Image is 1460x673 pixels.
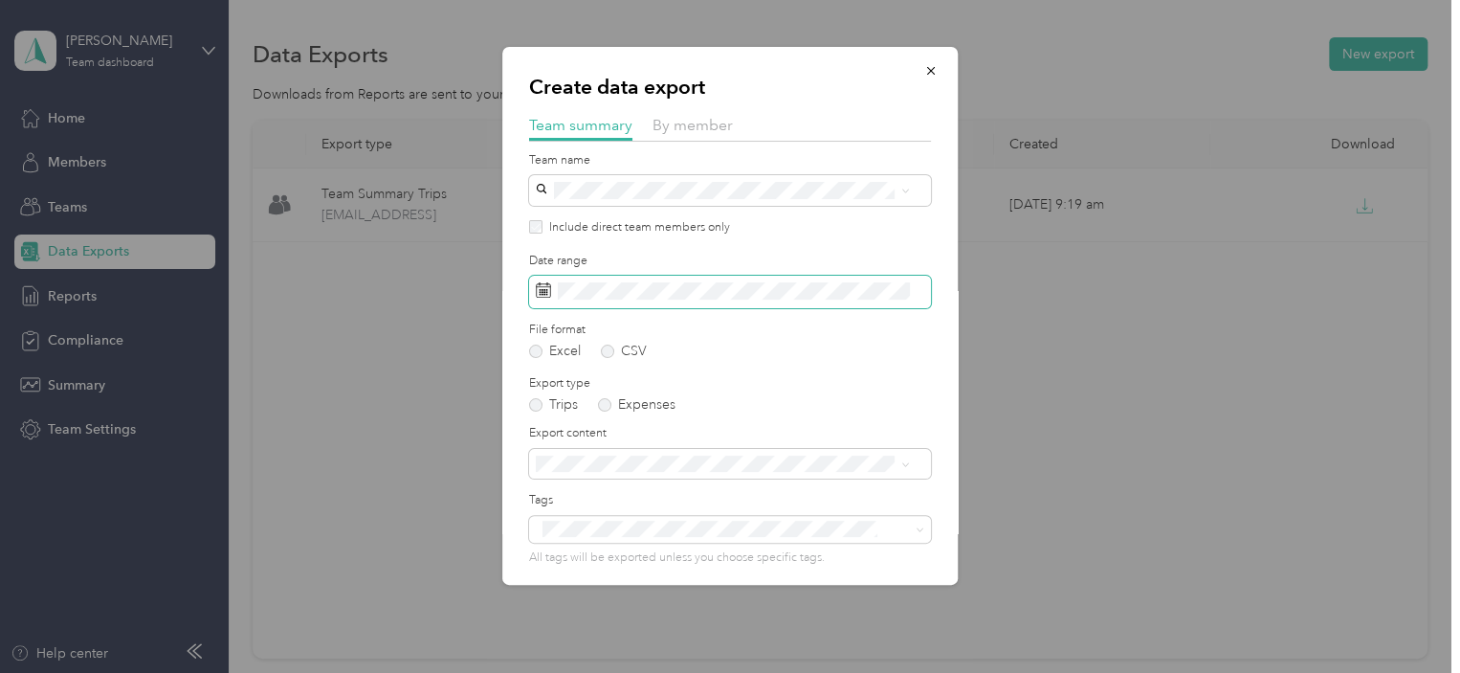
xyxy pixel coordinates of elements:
[529,116,632,134] span: Team summary
[529,253,931,270] label: Date range
[529,398,578,412] label: Trips
[529,345,581,358] label: Excel
[1353,566,1460,673] iframe: Everlance-gr Chat Button Frame
[598,398,675,412] label: Expenses
[529,152,931,169] label: Team name
[529,322,931,339] label: File format
[542,219,730,236] label: Include direct team members only
[653,116,733,134] span: By member
[529,74,931,101] p: Create data export
[601,345,647,358] label: CSV
[529,425,931,442] label: Export content
[529,375,931,393] label: Export type
[529,550,931,567] p: All tags will be exported unless you choose specific tags.
[529,492,931,509] label: Tags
